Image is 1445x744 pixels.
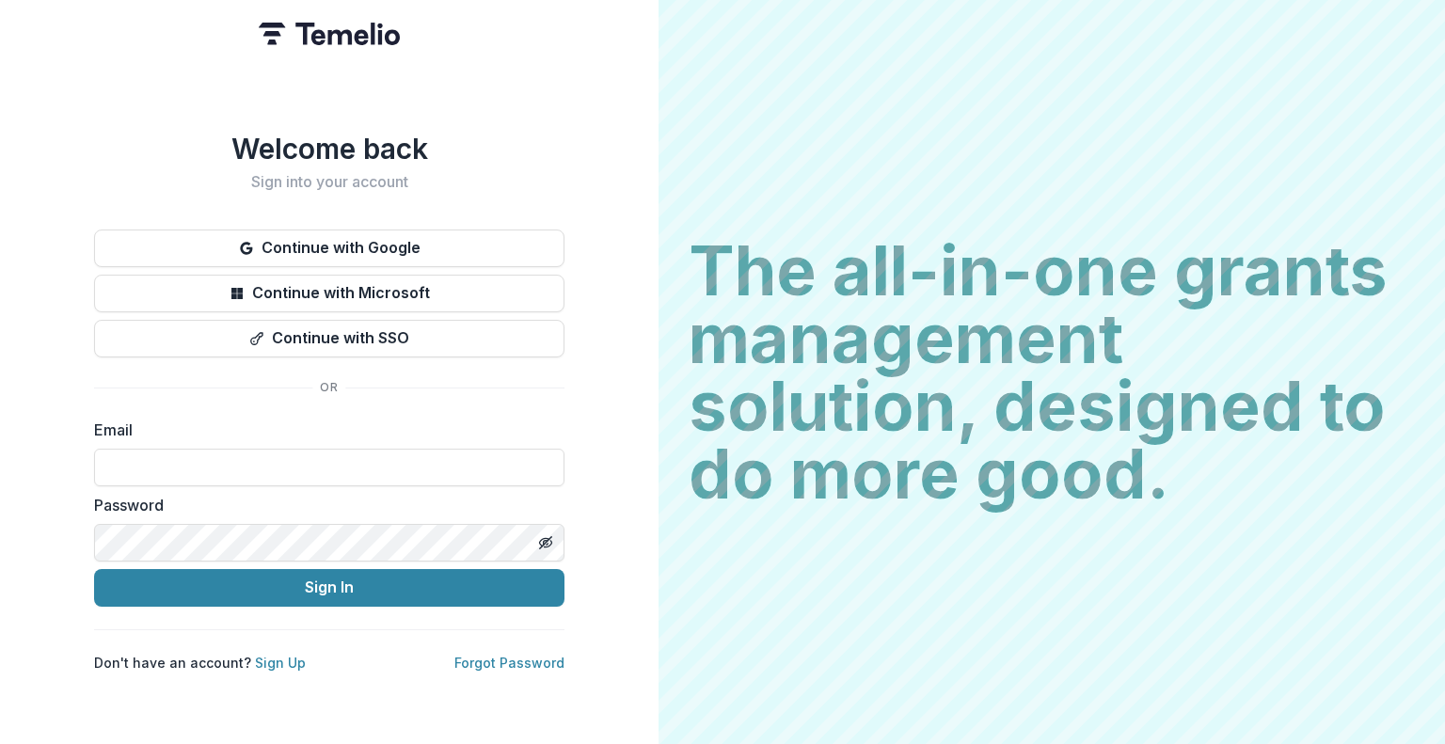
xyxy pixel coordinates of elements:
button: Continue with SSO [94,320,564,357]
a: Forgot Password [454,655,564,671]
button: Toggle password visibility [531,528,561,558]
h1: Welcome back [94,132,564,166]
img: Temelio [259,23,400,45]
h2: Sign into your account [94,173,564,191]
button: Continue with Microsoft [94,275,564,312]
label: Password [94,494,553,516]
p: Don't have an account? [94,653,306,673]
button: Continue with Google [94,230,564,267]
label: Email [94,419,553,441]
a: Sign Up [255,655,306,671]
button: Sign In [94,569,564,607]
